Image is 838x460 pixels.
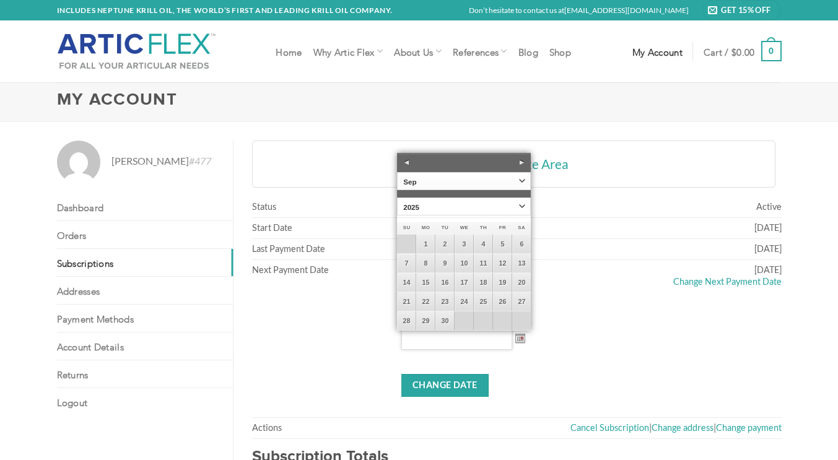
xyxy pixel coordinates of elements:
a: 25 [474,292,492,311]
span: Prev [398,171,414,180]
td: [DATE] [396,239,781,260]
a: 7 [397,254,416,272]
bdi: 0.00 [731,49,755,54]
a: 22 [416,292,435,311]
strong: 0 [761,41,782,61]
a: 21 [397,292,416,311]
td: Start Date [252,218,397,239]
a: 2 [435,235,454,253]
a: 15 [416,273,435,292]
a: Prev [397,154,416,172]
span: Cart / [704,46,755,56]
a: Account details [57,332,233,360]
a: 6 [512,235,531,253]
a: About Us [394,39,442,63]
a: 1 [416,235,435,253]
a: Change Next Payment Date [673,276,782,287]
a: 26 [493,292,512,311]
a: 3 [455,235,473,253]
a: 30 [435,311,454,330]
td: [DATE] [396,260,781,418]
td: Actions [252,418,397,439]
a: 10 [455,254,473,272]
td: Status [252,197,397,218]
a: Returns [57,360,233,388]
a: Orders [57,221,233,248]
a: Subscriptions [57,249,233,276]
a: Home [276,40,302,63]
a: Shop [549,40,571,63]
span: Friday [499,225,506,230]
a: 13 [512,254,531,272]
span: Thursday [480,225,487,230]
a: Payment methods [57,305,233,332]
em: #477 [189,155,211,167]
span: Tuesday [442,225,448,230]
a: 17 [455,273,473,292]
span: Saturday [518,225,525,230]
select: Select year [397,197,531,215]
td: Last Payment Date [252,239,397,260]
input: Change Date [401,374,489,397]
a: References [453,39,507,63]
span: Get 15% Off [721,4,775,16]
a: Change address [652,422,714,433]
a: Addresses [57,277,233,304]
a: 8 [416,254,435,272]
a: 11 [474,254,492,272]
span: [PERSON_NAME] [111,153,211,169]
span: Monday [422,225,430,230]
a: 16 [435,273,454,292]
a: 23 [435,292,454,311]
a: 9 [435,254,454,272]
td: Next Payment Date [252,260,397,418]
a: Blog [518,40,538,63]
strong: INCLUDES NEPTUNE KRILL OIL, THE WORLD’S FIRST AND LEADING KRILL OIL COMPANY. [57,6,393,15]
span: My account [632,46,683,56]
a: 29 [416,311,435,330]
a: Change payment [716,422,782,433]
a: 12 [493,254,512,272]
a: Dashboard [57,193,233,220]
a: My account [632,40,683,63]
a: 5 [493,235,512,253]
a: Cart / $0.00 0 [704,32,782,71]
a: 19 [493,273,512,292]
span: $ [731,49,736,54]
td: [DATE] [396,218,781,239]
td: | | [396,418,781,439]
span: Next [513,171,530,180]
a: 27 [512,292,531,311]
a: Next [512,154,531,172]
a: Why Artic Flex [313,39,383,63]
p: Don’t hesitate to contact us at [469,4,689,16]
td: Active [396,197,781,218]
a: Go To Affiliate Area [252,141,775,187]
h1: My Account [57,92,782,113]
img: Artic Flex [57,33,216,70]
a: 18 [474,273,492,292]
a: Logout [57,388,233,415]
a: 4 [474,235,492,253]
a: Cancel Subscription [570,422,649,433]
span: Sunday [403,225,411,230]
select: Select month [397,172,531,190]
a: 14 [397,273,416,292]
a: [EMAIL_ADDRESS][DOMAIN_NAME] [564,6,689,15]
a: 24 [455,292,473,311]
span: Wednesday [460,225,469,230]
a: 28 [397,311,416,330]
a: 20 [512,273,531,292]
img: ... [515,334,525,344]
